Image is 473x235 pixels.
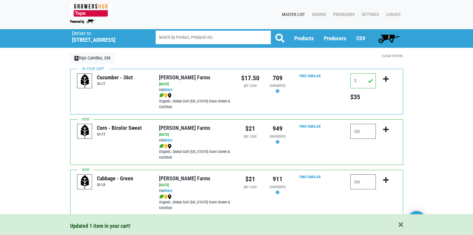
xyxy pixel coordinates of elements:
div: per case [241,134,259,139]
a: Find Similar [299,74,321,78]
div: via [159,188,232,194]
span: availability [270,83,286,88]
img: safety-e55c860ca8c00a9c171001a62a92dabd.png [164,93,168,98]
a: XTops Camillus, 358 [70,53,115,64]
h6: 50 LB [97,182,133,187]
img: map_marker-0e94453035b3232a4d21701695807de9.png [168,194,172,199]
span: availability [270,134,286,139]
a: Find Similar [299,124,321,129]
img: leaf-e5c59151409436ccce96b2ca1b28e03c.png [159,194,164,199]
div: Corn - Bicolor Sweet [97,124,142,132]
div: Cucumber - 36ct [97,73,133,81]
img: map_marker-0e94453035b3232a4d21701695807de9.png [168,144,172,149]
div: [DATE] [159,81,232,87]
img: safety-e55c860ca8c00a9c171001a62a92dabd.png [164,144,168,149]
img: map_marker-0e94453035b3232a4d21701695807de9.png [168,93,172,98]
img: leaf-e5c59151409436ccce96b2ca1b28e03c.png [159,144,164,149]
a: [PERSON_NAME] Farms [159,175,210,182]
div: per case [241,83,259,89]
a: Producers [324,35,346,41]
p: Deliver to: [72,31,140,37]
input: Qty [350,73,376,88]
a: Settings [357,9,381,20]
div: 709 [268,73,287,83]
div: $17.50 [241,73,259,83]
input: Qty [350,174,376,189]
a: Products [294,35,314,41]
span: Tops Camillus, 358 (5335 W Genesee St, Camillus, NY 13031, USA) [72,29,145,43]
div: [DATE] [159,132,232,138]
span: availability [270,185,286,189]
a: Producers [328,9,357,20]
div: Organic, Global GAP, [US_STATE] State Grown & Certified [159,143,232,160]
div: $21 [241,124,259,133]
a: [PERSON_NAME] Farms [159,125,210,131]
div: 949 [268,124,287,133]
div: via [159,87,232,93]
div: [DATE] [159,182,232,188]
h5: Total price [350,93,376,101]
h6: 50 CT [97,132,142,136]
div: 911 [268,174,287,184]
span: X [74,56,79,61]
a: [PERSON_NAME] Farms [159,74,210,81]
div: via [159,138,232,143]
img: leaf-e5c59151409436ccce96b2ca1b28e03c.png [159,93,164,98]
img: Powered by Big Wheelbarrow [70,20,95,24]
h5: [STREET_ADDRESS] [72,37,140,43]
img: placeholder-variety-43d6402dacf2d531de610a020419775a.svg [77,124,92,139]
div: Updated 1 item in your cart! [70,222,403,230]
img: placeholder-variety-43d6402dacf2d531de610a020419775a.svg [77,74,92,89]
a: Orders [307,9,328,20]
input: Qty [350,124,376,139]
div: per case [241,184,259,190]
a: Direct [163,87,172,92]
span: 2 [388,35,390,39]
div: Organic, Global GAP, [US_STATE] State Grown & Certified [159,93,232,110]
img: placeholder-variety-43d6402dacf2d531de610a020419775a.svg [77,175,92,190]
img: 279edf242af8f9d49a69d9d2afa010fb.png [70,4,112,17]
a: Find Similar [299,175,321,179]
a: Logout [381,9,403,20]
a: Clear Filters [382,54,403,58]
div: Organic, Global GAP, [US_STATE] State Grown & Certified [159,194,232,211]
input: Search by Product, Producer etc. [156,31,271,44]
h6: 36 CT [97,81,133,86]
a: Direct [163,138,172,142]
div: Cabbage - Green [97,174,133,182]
div: $21 [241,174,259,184]
div: Availability may be subject to change. [268,83,287,94]
a: Master List [277,9,307,20]
a: CSV [356,35,365,41]
img: safety-e55c860ca8c00a9c171001a62a92dabd.png [164,194,168,199]
a: 2 [376,32,402,44]
a: Direct [163,188,172,193]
